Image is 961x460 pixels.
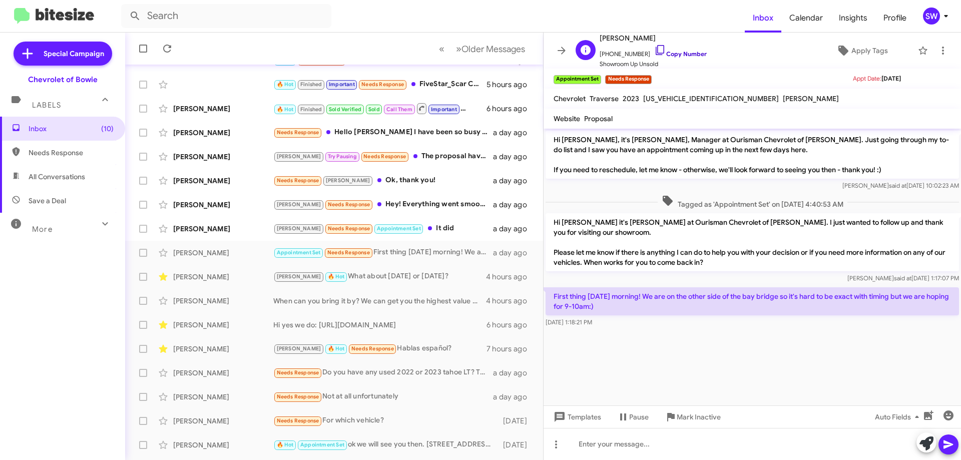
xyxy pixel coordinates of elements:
[173,392,273,402] div: [PERSON_NAME]
[277,201,321,208] span: [PERSON_NAME]
[433,39,531,59] nav: Page navigation example
[273,102,487,115] div: Will do
[361,81,404,88] span: Needs Response
[173,416,273,426] div: [PERSON_NAME]
[584,114,613,123] span: Proposal
[609,408,657,426] button: Pause
[433,39,450,59] button: Previous
[328,225,370,232] span: Needs Response
[831,4,875,33] span: Insights
[277,441,294,448] span: 🔥 Hot
[493,224,535,234] div: a day ago
[300,441,344,448] span: Appointment Set
[853,75,881,82] span: Appt Date:
[173,200,273,210] div: [PERSON_NAME]
[273,439,498,450] div: ok we will see you then. [STREET_ADDRESS] [PERSON_NAME] MD 20716
[590,94,619,103] span: Traverse
[546,213,959,271] p: Hi [PERSON_NAME] it's [PERSON_NAME] at Ourisman Chevrolet of [PERSON_NAME]. I just wanted to foll...
[546,131,959,179] p: Hi [PERSON_NAME], it's [PERSON_NAME], Manager at Ourisman Chevrolet of [PERSON_NAME]. Just going ...
[498,440,535,450] div: [DATE]
[277,393,319,400] span: Needs Response
[605,75,651,84] small: Needs Response
[277,417,319,424] span: Needs Response
[889,182,906,189] span: said at
[552,408,601,426] span: Templates
[277,273,321,280] span: [PERSON_NAME]
[173,248,273,258] div: [PERSON_NAME]
[173,320,273,330] div: [PERSON_NAME]
[431,106,457,113] span: Important
[28,75,98,85] div: Chevrolet of Bowie
[493,200,535,210] div: a day ago
[277,129,319,136] span: Needs Response
[173,224,273,234] div: [PERSON_NAME]
[881,75,901,82] span: [DATE]
[277,106,294,113] span: 🔥 Hot
[781,4,831,33] a: Calendar
[600,44,707,59] span: [PHONE_NUMBER]
[745,4,781,33] a: Inbox
[486,296,535,306] div: 4 hours ago
[456,43,461,55] span: »
[657,408,729,426] button: Mark Inactive
[277,369,319,376] span: Needs Response
[875,4,914,33] span: Profile
[173,344,273,354] div: [PERSON_NAME]
[329,106,362,113] span: Sold Verified
[487,320,535,330] div: 6 hours ago
[277,249,321,256] span: Appointment Set
[439,43,444,55] span: «
[173,272,273,282] div: [PERSON_NAME]
[493,128,535,138] div: a day ago
[328,345,345,352] span: 🔥 Hot
[486,272,535,282] div: 4 hours ago
[783,94,839,103] span: [PERSON_NAME]
[923,8,940,25] div: SW
[867,408,931,426] button: Auto Fields
[493,392,535,402] div: a day ago
[643,94,779,103] span: [US_VEHICLE_IDENTIFICATION_NUMBER]
[351,345,394,352] span: Needs Response
[14,42,112,66] a: Special Campaign
[327,249,370,256] span: Needs Response
[273,320,487,330] div: Hi yes we do: [URL][DOMAIN_NAME]
[173,176,273,186] div: [PERSON_NAME]
[875,408,923,426] span: Auto Fields
[629,408,649,426] span: Pause
[300,106,322,113] span: Finished
[173,104,273,114] div: [PERSON_NAME]
[173,152,273,162] div: [PERSON_NAME]
[461,44,525,55] span: Older Messages
[273,199,493,210] div: Hey! Everything went smooth besides the trade in offer for my current truck. Not happy with that ...
[847,274,959,282] span: [PERSON_NAME] [DATE] 1:17:07 PM
[493,368,535,378] div: a day ago
[44,49,104,59] span: Special Campaign
[554,94,586,103] span: Chevrolet
[273,343,487,354] div: Hablas español?
[493,176,535,186] div: a day ago
[29,124,114,134] span: Inbox
[277,345,321,352] span: [PERSON_NAME]
[914,8,950,25] button: SW
[487,344,535,354] div: 7 hours ago
[29,172,85,182] span: All Conversations
[273,247,493,258] div: First thing [DATE] morning! We are on the other side of the bay bridge so it's hard to be exact w...
[677,408,721,426] span: Mark Inactive
[386,106,412,113] span: Call Them
[810,42,913,60] button: Apply Tags
[554,75,601,84] small: Appointment Set
[273,223,493,234] div: It did
[273,271,486,282] div: What about [DATE] or [DATE]?
[277,225,321,232] span: [PERSON_NAME]
[273,151,493,162] div: The proposal have been summited as soon as we hear back from the end user will let you know over ...
[300,81,322,88] span: Finished
[493,248,535,258] div: a day ago
[328,201,370,208] span: Needs Response
[273,175,493,186] div: Ok, thank you!
[546,318,592,326] span: [DATE] 1:18:21 PM
[173,368,273,378] div: [PERSON_NAME]
[658,195,847,209] span: Tagged as 'Appointment Set' on [DATE] 4:40:53 AM
[544,408,609,426] button: Templates
[273,391,493,402] div: Not at all unfortunately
